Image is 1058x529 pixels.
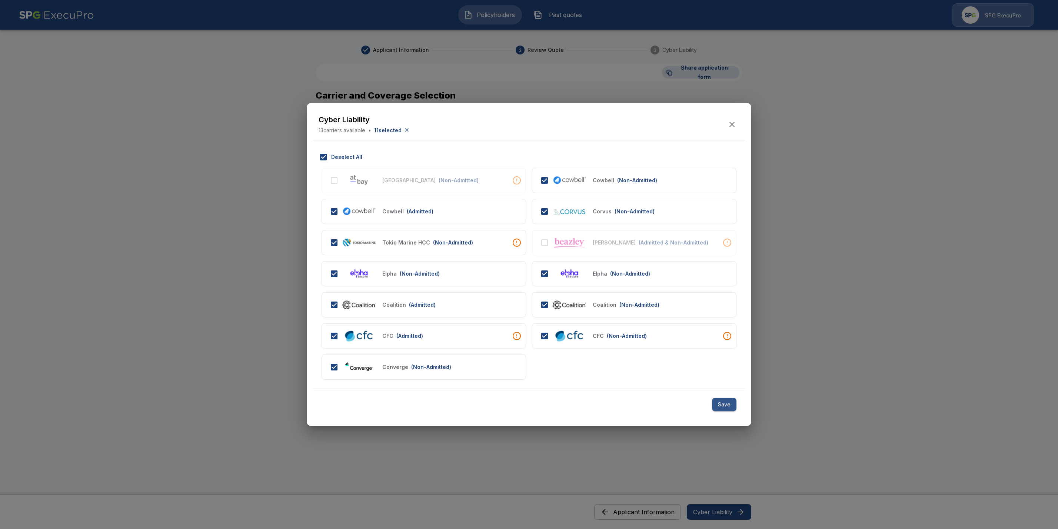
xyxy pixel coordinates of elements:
p: (Non-Admitted) [610,270,650,277]
p: Coalition (Admitted) [382,301,406,309]
p: At-Bay (Non-Admitted) [382,176,436,184]
img: Elpha [552,267,587,280]
button: Save [712,398,736,412]
img: Tokio Marine HCC [342,238,376,247]
p: 11 selected [374,126,402,134]
iframe: Chat Widget [1021,493,1058,529]
p: Tokio Marine HCC (Non-Admitted) [382,239,430,246]
img: Coalition [342,299,376,310]
h5: Cyber Liability [319,115,410,125]
p: (Non-Admitted) [411,363,451,371]
p: (Non-Admitted) [607,332,647,340]
p: (Admitted) [396,332,423,340]
div: • CFC has a max revenue of $50M. [512,332,521,340]
div: • The selected NAICS code is not within TMHCC's preferred industries. [512,238,521,247]
p: (Non-Admitted) [615,207,655,215]
img: Cowbell [342,206,376,217]
p: Coalition (Non-Admitted) [593,301,616,309]
img: At-Bay [342,174,376,186]
p: CFC (Admitted) [382,332,393,340]
p: Converge (Non-Admitted) [382,363,408,371]
p: Cowbell (Non-Admitted) [593,176,614,184]
p: Elpha (Non-Admitted) [382,270,397,277]
p: Elpha (Non-Admitted) [593,270,607,277]
img: CFC [342,329,376,343]
p: Cowbell (Admitted) [382,207,404,215]
p: Corvus (Non-Admitted) [593,207,612,215]
p: Beazley (Admitted & Non-Admitted) [593,239,636,246]
img: Converge [342,361,376,373]
p: (Non-Admitted) [617,176,657,184]
img: Coalition [552,299,587,310]
p: 13 carriers available [319,126,365,134]
p: (Admitted & Non-Admitted) [639,239,708,246]
p: (Admitted) [409,301,436,309]
p: (Admitted) [407,207,433,215]
img: Cowbell [552,174,587,186]
div: Renewal terms are already available for this policyholder [512,176,521,185]
p: Deselect All [331,153,362,161]
p: CFC (Non-Admitted) [593,332,604,340]
div: • Beazley reviews any policyholder with over $35M in annual revenue. • Beazley has blocked this p... [723,238,732,247]
p: (Non-Admitted) [439,176,479,184]
img: Corvus [552,207,587,215]
p: • [368,126,371,134]
img: Beazley [552,236,587,249]
div: • CFC has a max revenue of $50M. [723,332,732,340]
p: (Non-Admitted) [400,270,440,277]
p: (Non-Admitted) [433,239,473,246]
img: Elpha [342,267,376,280]
img: CFC [552,329,587,343]
p: (Non-Admitted) [619,301,659,309]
